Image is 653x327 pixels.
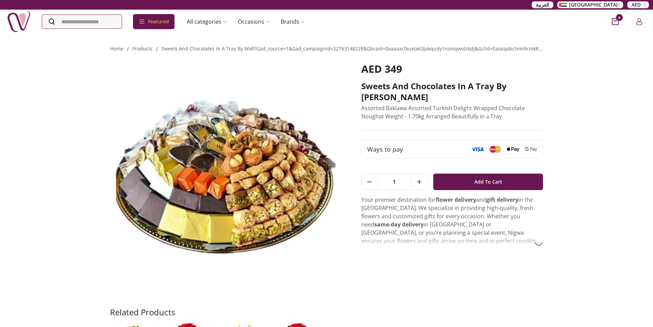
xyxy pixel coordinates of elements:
[569,1,618,8] span: [GEOGRAPHIC_DATA]
[367,144,403,154] span: Ways to pay
[127,45,129,53] li: /
[534,240,543,248] img: arrow
[627,1,649,8] button: AED
[132,45,153,52] a: products
[42,15,122,28] input: Search
[361,81,543,103] h2: Sweets and Chocolates in a Tray By [PERSON_NAME]
[7,10,31,34] img: Nigwa-uae-gifts
[436,196,476,203] strong: flower delivery
[110,307,175,318] h2: Related Products
[361,104,543,120] p: Assorted Baklawa Assorted Turkish Delight Wrapped Chocolate Noughat Weight - 1.70kg Arranged Beau...
[133,14,174,29] div: Featured
[559,3,567,7] img: Arabic_dztd3n.png
[489,145,501,153] img: Mastercard
[161,45,640,52] a: sweets and chocolates in a tray by wafi?gad_source=1&gad_campaignid=22763148228&gbraid=0aaaaactku...
[433,174,543,190] button: Add To Cart
[361,196,543,286] p: Your premier destination for and in the [GEOGRAPHIC_DATA]. We specialize in providing high-qualit...
[275,15,310,28] a: Brands
[536,1,549,8] span: العربية
[110,63,342,291] img: Sweets and Chocolates in a Tray By Wafi
[374,221,424,228] strong: same-day delivery
[361,62,402,76] span: AED 349
[474,176,502,188] span: Add To Cart
[110,45,123,52] a: Home
[631,1,641,8] span: AED
[232,15,275,28] a: Occasions
[486,196,518,203] strong: gift delivery
[525,147,537,152] img: Google Pay
[557,1,623,8] button: [GEOGRAPHIC_DATA]
[632,15,646,28] button: Login
[471,147,484,152] img: Visa
[378,174,411,190] span: 1
[156,45,158,53] li: /
[507,147,519,152] img: Apple Pay
[612,18,619,25] button: cart-button
[616,14,623,21] span: 0
[181,15,232,28] a: All categories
